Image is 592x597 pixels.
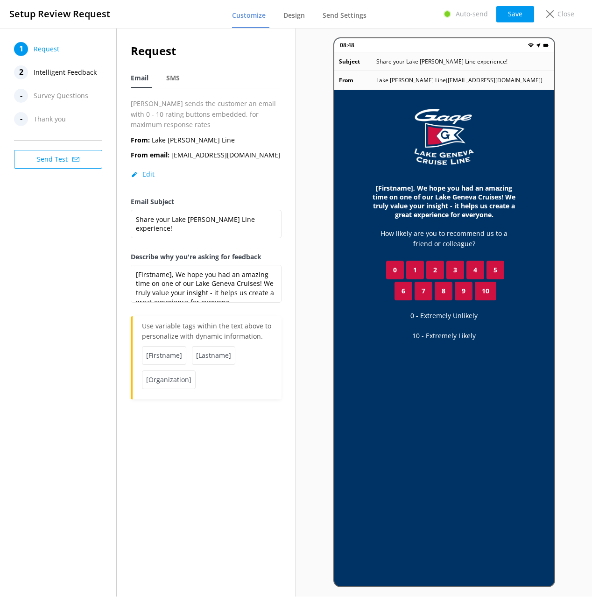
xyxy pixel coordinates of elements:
label: Email Subject [131,197,282,207]
button: Save [496,6,534,22]
p: How likely are you to recommend us to a friend or colleague? [372,228,517,249]
div: 2 [14,65,28,79]
textarea: Share your Lake [PERSON_NAME] Line experience! [131,210,282,238]
h3: [Firstname], We hope you had an amazing time on one of our Lake Geneva Cruises! We truly value yo... [372,184,517,219]
h2: Request [131,42,282,60]
button: Edit [131,170,155,179]
p: Subject [339,57,376,66]
span: [Organization] [142,370,196,389]
span: 10 [482,286,489,296]
span: 3 [453,265,457,275]
span: 4 [473,265,477,275]
b: From email: [131,150,169,159]
img: 615-1741119935.png [414,109,474,165]
button: Send Test [14,150,102,169]
b: From: [131,135,150,144]
textarea: [Firstname], We hope you had an amazing time on one of our Lake Geneva Cruises! We truly value yo... [131,265,282,303]
p: 10 - Extremely Likely [412,331,476,341]
span: Send Settings [323,11,366,20]
p: [EMAIL_ADDRESS][DOMAIN_NAME] [131,150,281,160]
span: 6 [402,286,405,296]
p: Lake [PERSON_NAME] Line ( [EMAIL_ADDRESS][DOMAIN_NAME] ) [376,76,543,85]
span: 9 [462,286,465,296]
h3: Setup Review Request [9,7,110,21]
span: Request [34,42,59,56]
div: - [14,112,28,126]
p: Lake [PERSON_NAME] Line [131,135,235,145]
span: 0 [393,265,397,275]
label: Describe why you're asking for feedback [131,252,282,262]
p: 08:48 [340,41,354,50]
span: Email [131,73,148,83]
span: 8 [442,286,445,296]
span: 5 [493,265,497,275]
span: 2 [433,265,437,275]
img: battery.png [543,43,549,48]
p: [PERSON_NAME] sends the customer an email with 0 - 10 rating buttons embedded, for maximum respon... [131,99,282,130]
p: Auto-send [456,9,488,19]
span: Intelligent Feedback [34,65,97,79]
img: wifi.png [528,43,534,48]
p: Share your Lake [PERSON_NAME] Line experience! [376,57,507,66]
img: near-me.png [536,43,541,48]
span: Design [283,11,305,20]
span: Thank you [34,112,66,126]
span: 7 [422,286,425,296]
p: From [339,76,376,85]
p: Close [557,9,574,19]
span: 1 [413,265,417,275]
span: [Lastname] [192,346,235,365]
span: [Firstname] [142,346,186,365]
div: - [14,89,28,103]
span: Customize [232,11,266,20]
span: Survey Questions [34,89,88,103]
p: 0 - Extremely Unlikely [410,311,478,321]
span: SMS [166,73,180,83]
p: Use variable tags within the text above to personalize with dynamic information. [142,321,272,346]
div: 1 [14,42,28,56]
